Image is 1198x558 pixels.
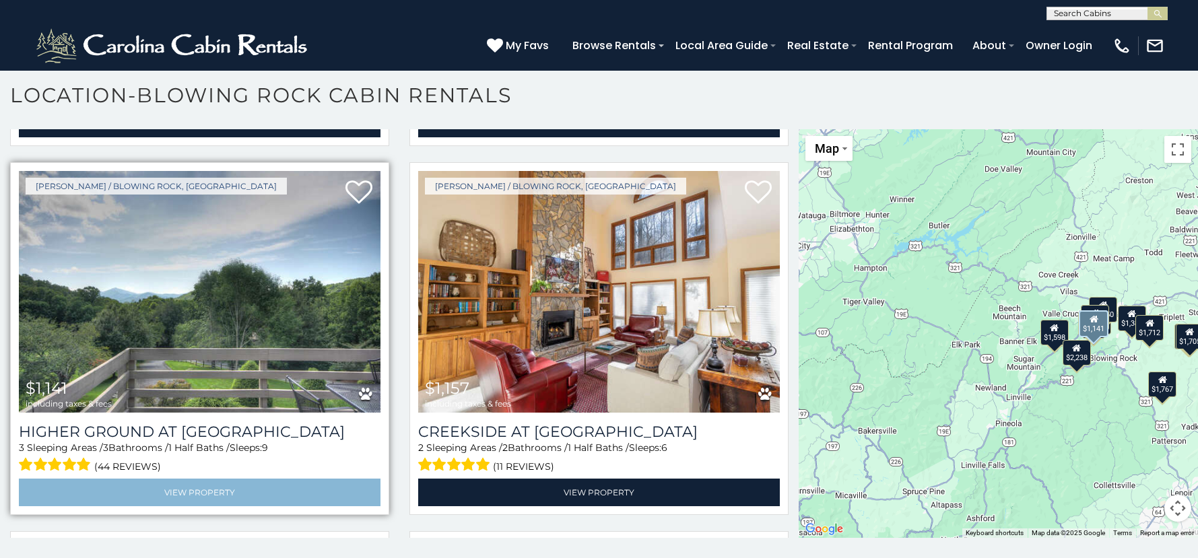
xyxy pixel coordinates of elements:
[1019,34,1099,57] a: Owner Login
[103,442,108,454] span: 3
[669,34,774,57] a: Local Area Guide
[1081,305,1109,330] div: $1,549
[418,423,780,441] h3: Creekside at Yonahlossee
[425,378,469,398] span: $1,157
[506,37,549,54] span: My Favs
[425,399,511,408] span: including taxes & fees
[418,423,780,441] a: Creekside at [GEOGRAPHIC_DATA]
[966,34,1013,57] a: About
[661,442,667,454] span: 6
[26,399,112,408] span: including taxes & fees
[780,34,855,57] a: Real Estate
[493,458,554,475] span: (11 reviews)
[966,528,1024,538] button: Keyboard shortcuts
[425,178,686,195] a: [PERSON_NAME] / Blowing Rock, [GEOGRAPHIC_DATA]
[861,34,960,57] a: Rental Program
[502,442,508,454] span: 2
[802,520,846,538] img: Google
[1118,305,1146,330] div: $1,383
[26,378,67,398] span: $1,141
[418,442,424,454] span: 2
[19,479,380,506] a: View Property
[19,442,24,454] span: 3
[815,141,839,155] span: Map
[487,37,552,55] a: My Favs
[1140,529,1194,536] a: Report a map error
[26,178,287,195] a: [PERSON_NAME] / Blowing Rock, [GEOGRAPHIC_DATA]
[802,520,846,538] a: Open this area in Google Maps (opens a new window)
[345,179,372,207] a: Add to favorites
[1112,36,1131,55] img: phone-regular-white.png
[1164,136,1191,163] button: Toggle fullscreen view
[168,442,230,454] span: 1 Half Baths /
[568,442,629,454] span: 1 Half Baths /
[418,441,780,475] div: Sleeping Areas / Bathrooms / Sleeps:
[19,171,380,413] a: Higher Ground at Yonahlossee $1,141 including taxes & fees
[262,442,268,454] span: 9
[19,441,380,475] div: Sleeping Areas / Bathrooms / Sleeps:
[19,423,380,441] a: Higher Ground at [GEOGRAPHIC_DATA]
[1032,529,1105,536] span: Map data ©2025 Google
[1079,310,1109,337] div: $1,141
[1149,371,1177,396] div: $1,767
[1090,297,1118,322] div: $1,350
[1136,314,1164,340] div: $1,712
[418,479,780,506] a: View Property
[1040,320,1069,345] div: $1,598
[1063,340,1091,365] div: $2,238
[1113,529,1132,536] a: Terms (opens in new tab)
[34,26,313,66] img: White-1-2.png
[745,179,772,207] a: Add to favorites
[19,423,380,441] h3: Higher Ground at Yonahlossee
[566,34,663,57] a: Browse Rentals
[1083,312,1106,338] div: $814
[418,171,780,413] img: Creekside at Yonahlossee
[1145,36,1164,55] img: mail-regular-white.png
[1164,495,1191,522] button: Map camera controls
[19,171,380,413] img: Higher Ground at Yonahlossee
[418,171,780,413] a: Creekside at Yonahlossee $1,157 including taxes & fees
[94,458,161,475] span: (44 reviews)
[805,136,853,161] button: Change map style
